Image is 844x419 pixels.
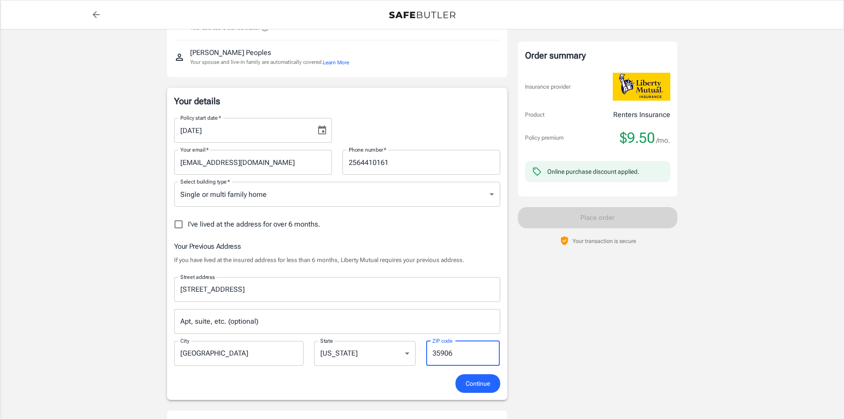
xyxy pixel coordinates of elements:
img: Liberty Mutual [613,73,670,101]
img: Back to quotes [389,12,455,19]
div: Online purchase discount applied. [547,167,639,176]
span: I've lived at the address for over 6 months. [188,219,320,230]
span: Continue [466,378,490,389]
button: Learn More [323,59,349,67]
div: Single or multi family home [174,182,500,207]
p: Policy premium [525,133,564,142]
label: Select building type [180,178,230,185]
div: Order summary [525,49,670,62]
input: Enter number [342,150,500,175]
button: Continue [455,374,500,393]
p: If you have lived at the insured address for less than 6 months, Liberty Mutual requires your pre... [174,255,500,264]
p: Your transaction is secure [572,237,636,245]
label: State [320,337,333,345]
label: Your email [180,146,209,153]
label: City [180,337,189,345]
p: Your details [174,95,500,107]
button: Choose date, selected date is Sep 27, 2025 [313,121,331,139]
p: [PERSON_NAME] Peoples [190,47,271,58]
p: Your spouse and live-in family are automatically covered. [190,58,349,67]
a: back to quotes [87,6,105,23]
span: $9.50 [620,129,655,147]
span: /mo. [656,134,670,147]
svg: Insured person [174,52,185,63]
p: Insurance provider [525,82,571,91]
h6: Your Previous Address [174,241,500,252]
label: Policy start date [180,114,221,121]
p: Product [525,110,545,119]
p: Renters Insurance [613,110,670,120]
label: Street address [180,273,215,281]
label: ZIP code [432,337,453,345]
input: Enter email [174,150,332,175]
label: Phone number [349,146,386,153]
input: MM/DD/YYYY [174,118,310,143]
